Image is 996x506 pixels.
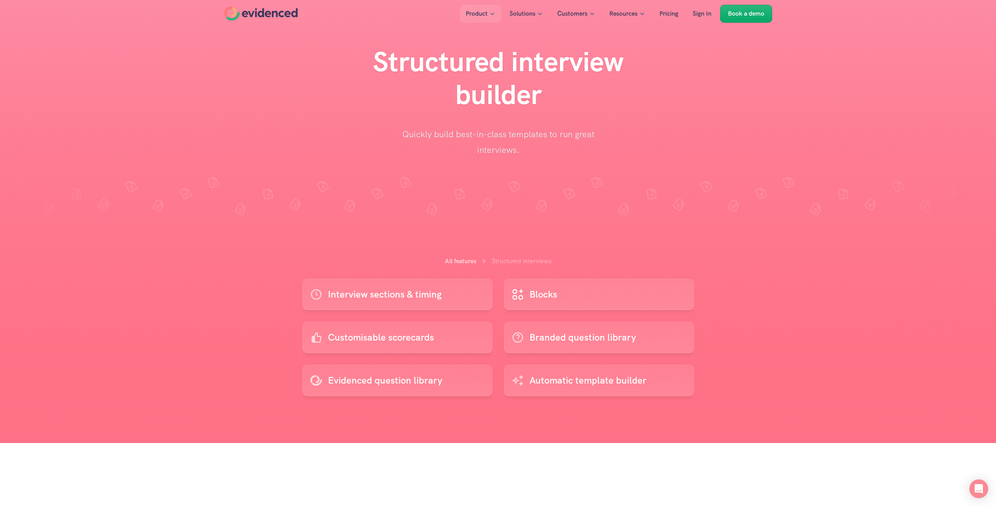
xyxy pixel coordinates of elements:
[504,365,694,396] a: Automatic template builder
[693,9,711,19] p: Sign In
[504,322,694,353] a: Branded question library
[530,373,647,388] p: Automatic template builder
[659,9,678,19] p: Pricing
[328,373,442,388] p: Evidenced question library
[342,45,655,111] h1: Structured interview builder
[328,330,434,345] p: Customisable scorecards
[328,287,441,302] p: Interview sections & timing
[224,7,298,21] a: Home
[303,322,492,353] a: Customisable scorecards
[400,127,596,158] p: Quickly build best-in-class templates to run great interviews.
[728,9,764,19] p: Book a demo
[720,5,772,23] a: Book a demo
[609,9,638,19] p: Resources
[504,279,694,310] a: Blocks
[557,9,587,19] p: Customers
[492,256,551,266] p: Structured interviews
[530,287,557,302] p: Blocks
[445,257,476,265] a: All features
[654,5,684,23] a: Pricing
[969,479,988,498] div: Open Intercom Messenger
[530,330,636,345] p: Branded question library
[466,9,488,19] p: Product
[303,279,492,310] a: Interview sections & timing
[303,365,492,396] a: Evidenced question library
[510,9,535,19] p: Solutions
[687,5,717,23] a: Sign In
